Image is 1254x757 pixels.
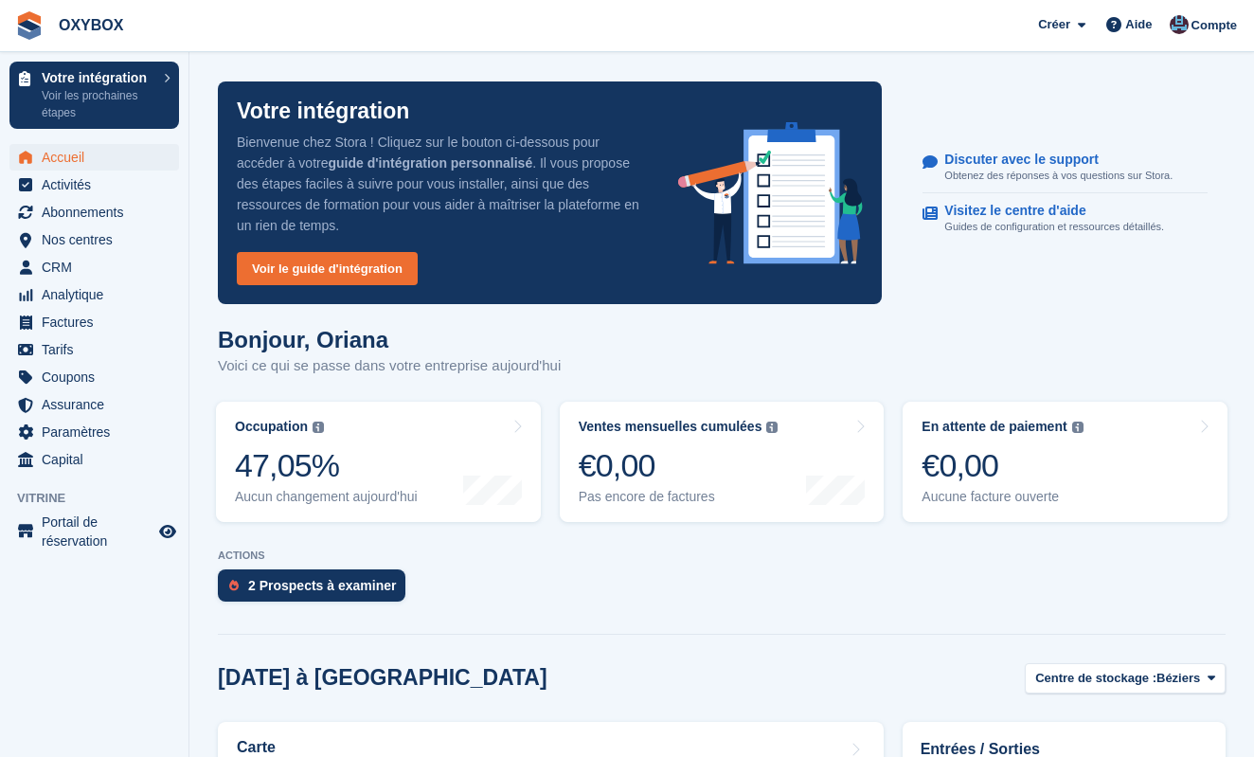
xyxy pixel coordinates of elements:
img: onboarding-info-6c161a55d2c0e0a8cae90662b2fe09162a5109e8cc188191df67fb4f79e88e88.svg [678,122,864,264]
a: Boutique d'aperçu [156,520,179,543]
div: Pas encore de factures [579,489,779,505]
div: 2 Prospects à examiner [248,578,396,593]
img: icon-info-grey-7440780725fd019a000dd9b08b2336e03edf1995a4989e88bcd33f0948082b44.svg [1072,422,1084,433]
span: Accueil [42,144,155,171]
span: Paramètres [42,419,155,445]
img: icon-info-grey-7440780725fd019a000dd9b08b2336e03edf1995a4989e88bcd33f0948082b44.svg [766,422,778,433]
p: Votre intégration [237,100,409,122]
a: menu [9,336,179,363]
a: menu [9,226,179,253]
p: Votre intégration [42,71,154,84]
a: Ventes mensuelles cumulées €0,00 Pas encore de factures [560,402,885,522]
img: stora-icon-8386f47178a22dfd0bd8f6a31ec36ba5ce8667c1dd55bd0f319d3a0aa187defe.svg [15,11,44,40]
img: prospect-51fa495bee0391a8d652442698ab0144808aea92771e9ea1ae160a38d050c398.svg [229,580,239,591]
p: Visitez le centre d'aide [944,203,1149,219]
span: Coupons [42,364,155,390]
span: Activités [42,171,155,198]
span: Analytique [42,281,155,308]
a: menu [9,199,179,225]
span: Portail de réservation [42,513,155,550]
a: Discuter avec le support Obtenez des réponses à vos questions sur Stora. [923,142,1208,194]
span: Aide [1125,15,1152,34]
h2: Carte [237,739,276,756]
div: €0,00 [579,446,779,485]
div: Aucune facture ouverte [922,489,1083,505]
div: Ventes mensuelles cumulées [579,419,762,435]
a: menu [9,419,179,445]
img: Oriana Devaux [1170,15,1189,34]
span: CRM [42,254,155,280]
a: Votre intégration Voir les prochaines étapes [9,62,179,129]
a: menu [9,144,179,171]
div: Aucun changement aujourd'hui [235,489,418,505]
p: ACTIONS [218,550,1226,562]
a: menu [9,281,179,308]
strong: guide d'intégration personnalisé [329,155,533,171]
span: Compte [1191,16,1237,35]
span: Créer [1038,15,1070,34]
img: icon-info-grey-7440780725fd019a000dd9b08b2336e03edf1995a4989e88bcd33f0948082b44.svg [313,422,324,433]
p: Obtenez des réponses à vos questions sur Stora. [944,168,1173,184]
div: Occupation [235,419,308,435]
p: Voir les prochaines étapes [42,87,154,121]
h2: [DATE] à [GEOGRAPHIC_DATA] [218,665,547,691]
p: Guides de configuration et ressources détaillés. [944,219,1164,235]
a: Visitez le centre d'aide Guides de configuration et ressources détaillés. [923,193,1208,244]
a: menu [9,513,179,550]
a: En attente de paiement €0,00 Aucune facture ouverte [903,402,1227,522]
span: Nos centres [42,226,155,253]
a: menu [9,364,179,390]
span: Factures [42,309,155,335]
a: OXYBOX [51,9,131,41]
a: menu [9,171,179,198]
a: Occupation 47,05% Aucun changement aujourd'hui [216,402,541,522]
p: Bienvenue chez Stora ! Cliquez sur le bouton ci-dessous pour accéder à votre . Il vous propose de... [237,132,648,236]
a: menu [9,391,179,418]
h1: Bonjour, Oriana [218,327,561,352]
span: Béziers [1156,669,1200,688]
span: Tarifs [42,336,155,363]
span: Capital [42,446,155,473]
a: 2 Prospects à examiner [218,569,415,611]
a: Voir le guide d'intégration [237,252,418,285]
span: Centre de stockage : [1035,669,1156,688]
span: Vitrine [17,489,188,508]
div: 47,05% [235,446,418,485]
a: menu [9,254,179,280]
button: Centre de stockage : Béziers [1025,663,1226,694]
a: menu [9,309,179,335]
p: Discuter avec le support [944,152,1157,168]
div: En attente de paiement [922,419,1066,435]
span: Abonnements [42,199,155,225]
a: menu [9,446,179,473]
p: Voici ce qui se passe dans votre entreprise aujourd'hui [218,355,561,377]
div: €0,00 [922,446,1083,485]
span: Assurance [42,391,155,418]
